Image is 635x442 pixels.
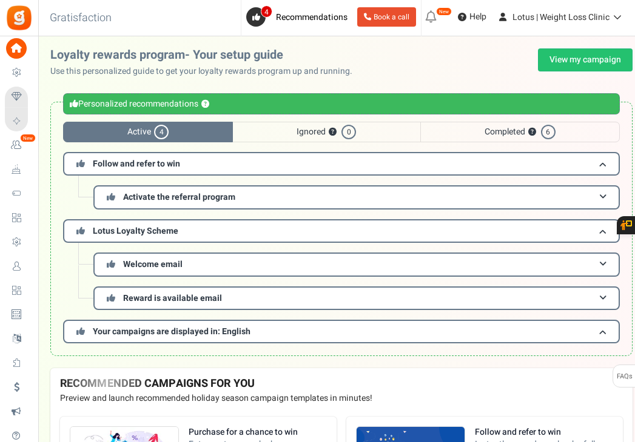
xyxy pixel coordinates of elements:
span: 0 [341,125,356,139]
span: Welcome email [123,258,183,271]
span: Completed [420,122,620,142]
h4: RECOMMENDED CAMPAIGNS FOR YOU [60,378,623,390]
span: Ignored [233,122,420,142]
a: Help [453,7,491,27]
span: FAQs [616,365,633,388]
span: Active [63,122,233,142]
a: View my campaign [538,48,633,71]
span: 4 [261,5,272,18]
p: Preview and launch recommended holiday season campaign templates in minutes! [60,392,623,404]
button: ? [528,128,536,136]
span: Activate the referral program [123,191,235,203]
span: Lotus Loyalty Scheme [93,225,178,237]
span: Lotus | Weight Loss Clinic [512,11,610,24]
span: 6 [541,125,556,139]
a: 4 Recommendations [246,7,352,27]
h3: Gratisfaction [36,6,125,30]
button: ? [329,128,337,136]
strong: Purchase for a chance to win [189,426,327,438]
button: ? [201,101,209,108]
strong: Follow and refer to win [475,426,613,438]
a: Book a call [357,7,416,27]
span: Recommendations [276,11,348,24]
span: Reward is available email [123,292,222,305]
em: New [436,7,452,16]
span: Follow and refer to win [93,157,180,170]
h2: Loyalty rewards program- Your setup guide [50,48,362,62]
span: 4 [154,125,169,139]
span: Your campaigns are displayed in: English [93,325,250,338]
img: Gratisfaction [5,4,33,31]
span: Help [466,11,486,23]
div: Personalized recommendations [63,93,620,114]
a: New [5,135,33,156]
p: Use this personalized guide to get your loyalty rewards program up and running. [50,65,362,78]
em: New [20,134,36,142]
